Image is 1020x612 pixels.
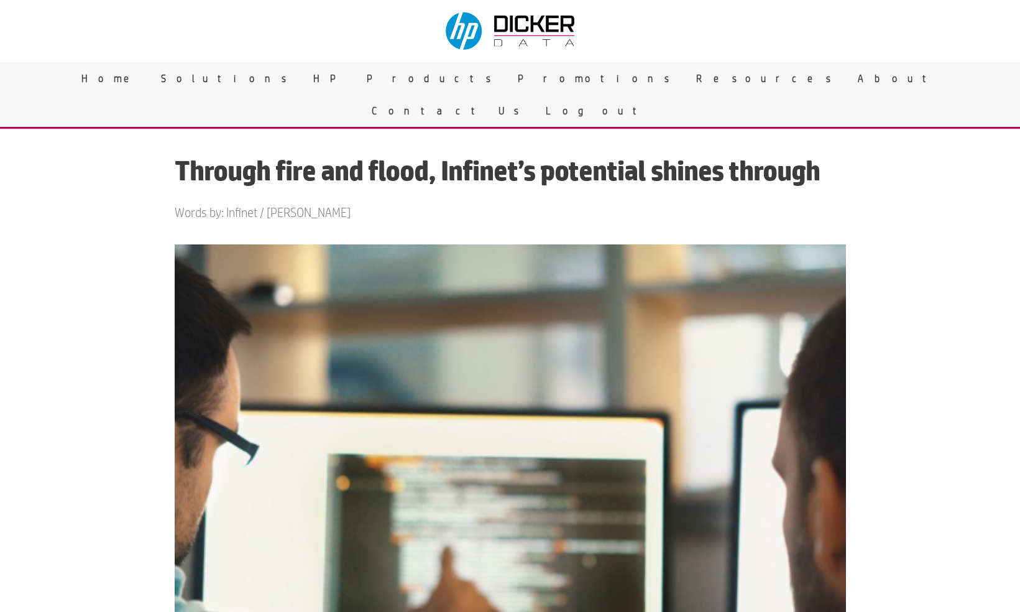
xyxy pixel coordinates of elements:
a: Resources [687,62,848,95]
div: Words by: Infinet / [PERSON_NAME] [175,203,846,222]
a: Solutions [152,62,304,95]
a: Contact Us [362,95,536,127]
h2: Through fire and flood, Infinet’s potential shines through [175,155,846,193]
img: Dicker Data & HP [438,6,585,56]
a: HP Products [304,62,508,95]
a: Logout [536,95,658,127]
a: Home [72,62,152,95]
a: About [848,62,948,95]
a: Promotions [508,62,687,95]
